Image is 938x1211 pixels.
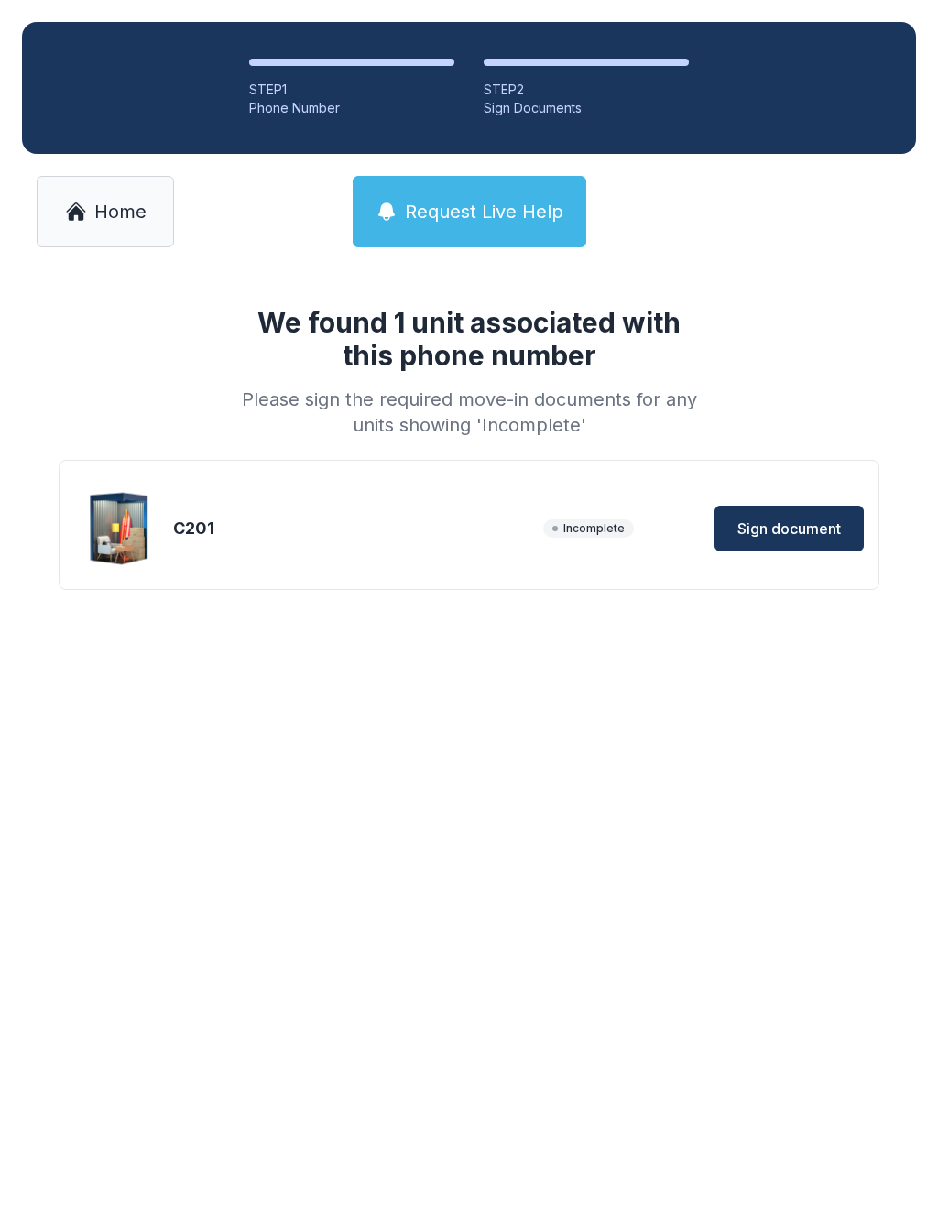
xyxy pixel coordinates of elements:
[484,81,689,99] div: STEP 2
[234,387,703,438] div: Please sign the required move-in documents for any units showing 'Incomplete'
[249,81,454,99] div: STEP 1
[249,99,454,117] div: Phone Number
[94,199,147,224] span: Home
[173,516,536,541] div: C201
[737,518,841,540] span: Sign document
[405,199,563,224] span: Request Live Help
[484,99,689,117] div: Sign Documents
[543,519,634,538] span: Incomplete
[234,306,703,372] h1: We found 1 unit associated with this phone number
